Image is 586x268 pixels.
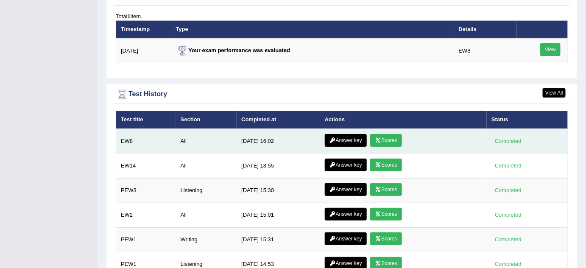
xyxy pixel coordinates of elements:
td: [DATE] 18:55 [237,154,320,178]
td: EW8 [116,129,176,154]
a: Scores [370,159,402,171]
a: Answer key [325,159,367,171]
td: PEW3 [116,178,176,203]
td: Listening [176,178,237,203]
a: Answer key [325,232,367,245]
th: Section [176,111,237,129]
th: Test title [116,111,176,129]
td: [DATE] 15:30 [237,178,320,203]
th: Actions [320,111,487,129]
td: [DATE] 16:02 [237,129,320,154]
strong: Your exam performance was evaluated [176,47,290,53]
th: Details [454,20,517,38]
th: Completed at [237,111,320,129]
td: All [176,129,237,154]
td: [DATE] 15:01 [237,203,320,227]
div: Completed [491,235,525,244]
a: View All [543,88,566,98]
a: View [540,43,561,56]
b: 1 [127,13,130,20]
th: Status [487,111,567,129]
td: EW2 [116,203,176,227]
a: Answer key [325,183,367,196]
div: Completed [491,211,525,220]
div: Total item. [116,12,568,20]
div: Test History [116,88,568,101]
div: Completed [491,137,525,146]
td: EW14 [116,154,176,178]
a: Scores [370,232,402,245]
th: Type [171,20,454,38]
td: All [176,203,237,227]
td: PEW1 [116,227,176,252]
a: Scores [370,134,402,147]
a: Answer key [325,134,367,147]
th: Timestamp [116,20,171,38]
div: Completed [491,162,525,170]
div: Completed [491,186,525,195]
a: Scores [370,183,402,196]
td: [DATE] 15:31 [237,227,320,252]
td: EW8 [454,38,517,63]
a: Answer key [325,208,367,221]
td: All [176,154,237,178]
td: [DATE] [116,38,171,63]
td: Writing [176,227,237,252]
a: Scores [370,208,402,221]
